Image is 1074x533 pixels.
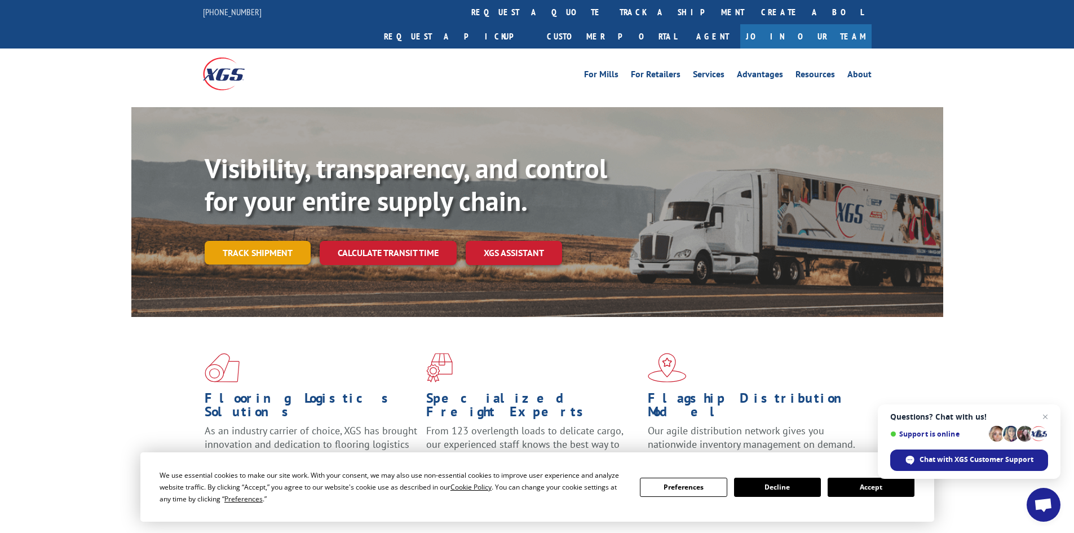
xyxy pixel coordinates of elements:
img: xgs-icon-total-supply-chain-intelligence-red [205,353,240,382]
div: Cookie Consent Prompt [140,452,934,522]
button: Decline [734,478,821,497]
button: Preferences [640,478,727,497]
a: Resources [795,70,835,82]
span: Chat with XGS Customer Support [920,455,1033,465]
div: Chat with XGS Customer Support [890,450,1048,471]
span: Preferences [224,494,263,504]
span: Cookie Policy [450,482,492,492]
a: For Retailers [631,70,680,82]
a: [PHONE_NUMBER] [203,6,262,17]
a: Calculate transit time [320,241,457,265]
b: Visibility, transparency, and control for your entire supply chain. [205,151,607,218]
a: About [847,70,872,82]
h1: Flagship Distribution Model [648,391,861,424]
a: Request a pickup [375,24,538,49]
h1: Specialized Freight Experts [426,391,639,424]
p: From 123 overlength loads to delicate cargo, our experienced staff knows the best way to move you... [426,424,639,474]
a: For Mills [584,70,618,82]
a: Track shipment [205,241,311,265]
span: Questions? Chat with us! [890,412,1048,421]
span: Close chat [1038,410,1052,424]
h1: Flooring Logistics Solutions [205,391,418,424]
a: XGS ASSISTANT [466,241,562,265]
div: We use essential cookies to make our site work. With your consent, we may also use non-essential ... [160,469,626,505]
button: Accept [828,478,914,497]
div: Open chat [1027,488,1060,522]
img: xgs-icon-flagship-distribution-model-red [648,353,687,382]
a: Join Our Team [740,24,872,49]
span: As an industry carrier of choice, XGS has brought innovation and dedication to flooring logistics... [205,424,417,464]
a: Services [693,70,724,82]
span: Support is online [890,430,985,438]
a: Customer Portal [538,24,685,49]
span: Our agile distribution network gives you nationwide inventory management on demand. [648,424,855,451]
img: xgs-icon-focused-on-flooring-red [426,353,453,382]
a: Advantages [737,70,783,82]
a: Agent [685,24,740,49]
